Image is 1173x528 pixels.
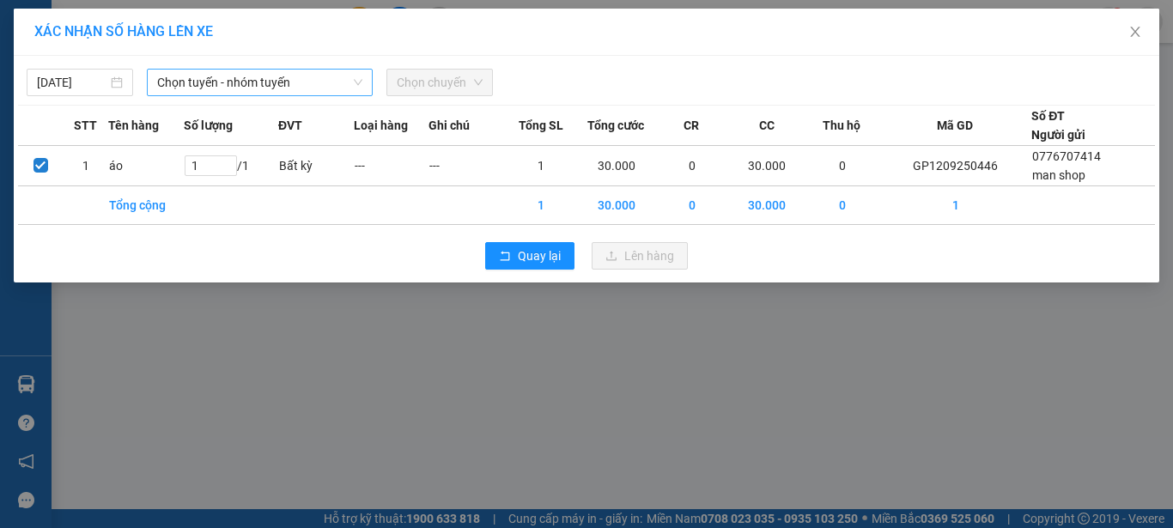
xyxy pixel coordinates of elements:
[684,116,699,135] span: CR
[278,116,302,135] span: ĐVT
[354,116,408,135] span: Loại hàng
[1032,168,1085,182] span: man shop
[519,116,563,135] span: Tổng SL
[729,146,805,186] td: 30.000
[161,42,718,64] li: [PERSON_NAME], [PERSON_NAME]
[21,124,229,153] b: GỬI : VP Giải Phóng
[729,186,805,225] td: 30.000
[64,146,109,186] td: 1
[587,116,644,135] span: Tổng cước
[823,116,860,135] span: Thu hộ
[157,70,362,95] span: Chọn tuyến - nhóm tuyến
[353,77,363,88] span: down
[579,186,654,225] td: 30.000
[397,70,483,95] span: Chọn chuyến
[937,116,973,135] span: Mã GD
[485,242,574,270] button: rollbackQuay lại
[428,146,504,186] td: ---
[184,146,278,186] td: / 1
[1032,149,1101,163] span: 0776707414
[654,186,730,225] td: 0
[34,23,213,39] span: XÁC NHẬN SỐ HÀNG LÊN XE
[654,146,730,186] td: 0
[428,116,470,135] span: Ghi chú
[184,116,233,135] span: Số lượng
[278,146,354,186] td: Bất kỳ
[161,64,718,85] li: Hotline: 02386655777, 02462925925, 0944789456
[879,186,1031,225] td: 1
[504,186,580,225] td: 1
[354,146,429,186] td: ---
[108,186,184,225] td: Tổng cộng
[1111,9,1159,57] button: Close
[592,242,688,270] button: uploadLên hàng
[518,246,561,265] span: Quay lại
[108,146,184,186] td: áo
[759,116,775,135] span: CC
[1031,106,1085,144] div: Số ĐT Người gửi
[879,146,1031,186] td: GP1209250446
[504,146,580,186] td: 1
[805,186,880,225] td: 0
[499,250,511,264] span: rollback
[74,116,97,135] span: STT
[805,146,880,186] td: 0
[579,146,654,186] td: 30.000
[108,116,159,135] span: Tên hàng
[37,73,107,92] input: 12/09/2025
[1128,25,1142,39] span: close
[21,21,107,107] img: logo.jpg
